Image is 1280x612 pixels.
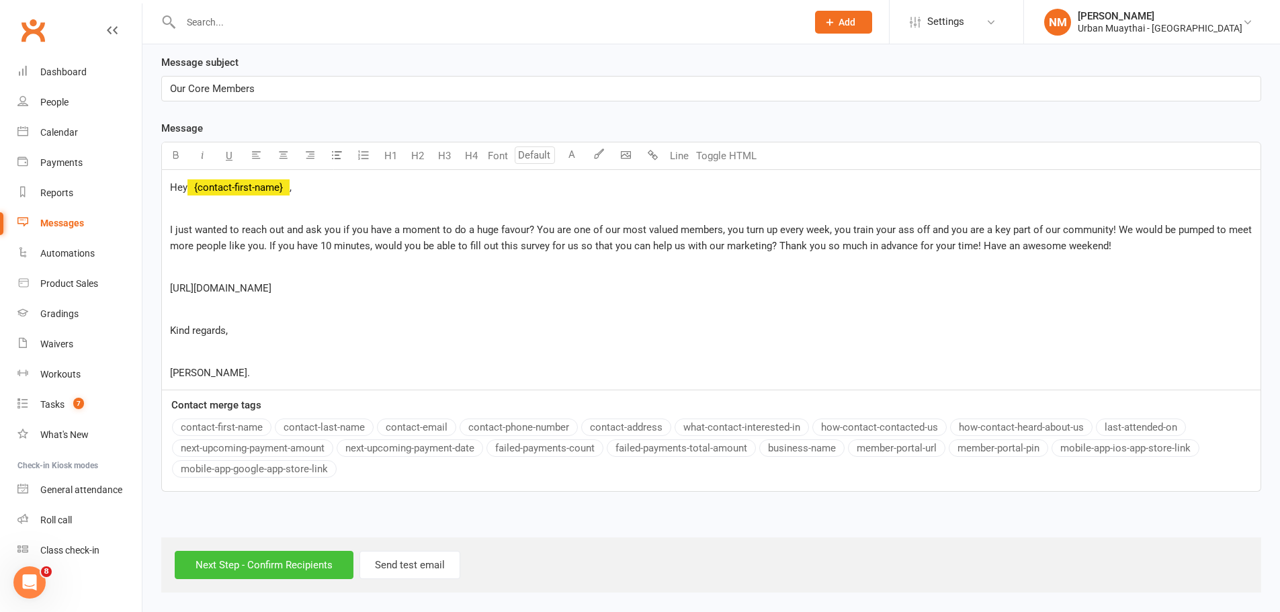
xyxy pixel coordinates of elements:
div: Roll call [40,515,72,525]
div: Payments [40,157,83,168]
a: Dashboard [17,57,142,87]
button: H2 [404,142,431,169]
a: Product Sales [17,269,142,299]
a: Messages [17,208,142,238]
span: Hey [170,181,187,193]
label: Message [161,120,203,136]
div: Waivers [40,339,73,349]
a: Calendar [17,118,142,148]
div: Calendar [40,127,78,138]
input: Default [515,146,555,164]
button: contact-last-name [275,419,374,436]
a: What's New [17,420,142,450]
div: Product Sales [40,278,98,289]
button: A [558,142,585,169]
span: Settings [927,7,964,37]
button: failed-payments-total-amount [607,439,756,457]
button: mobile-app-ios-app-store-link [1052,439,1199,457]
span: [URL][DOMAIN_NAME] [170,282,271,294]
button: contact-email [377,419,456,436]
button: what-contact-interested-in [675,419,809,436]
span: Kind regards, [170,324,228,337]
div: Reports [40,187,73,198]
input: Next Step - Confirm Recipients [175,551,353,579]
button: next-upcoming-payment-date [337,439,483,457]
button: how-contact-heard-about-us [950,419,1093,436]
button: Add [815,11,872,34]
span: , [290,181,292,193]
div: General attendance [40,484,122,495]
div: [PERSON_NAME] [1078,10,1242,22]
div: Urban Muaythai - [GEOGRAPHIC_DATA] [1078,22,1242,34]
button: contact-first-name [172,419,271,436]
label: Message subject [161,54,239,71]
button: member-portal-url [848,439,945,457]
button: H1 [377,142,404,169]
button: how-contact-contacted-us [812,419,947,436]
div: Dashboard [40,67,87,77]
div: Messages [40,218,84,228]
a: People [17,87,142,118]
div: NM [1044,9,1071,36]
button: Send test email [359,551,460,579]
button: mobile-app-google-app-store-link [172,460,337,478]
button: contact-address [581,419,671,436]
a: Clubworx [16,13,50,47]
div: Tasks [40,399,65,410]
label: Contact merge tags [171,397,261,413]
span: I just wanted to reach out and ask you if you have a moment to do a huge favour? You are one of o... [170,224,1254,252]
div: What's New [40,429,89,440]
span: [PERSON_NAME]. [170,367,250,379]
a: Tasks 7 [17,390,142,420]
button: contact-phone-number [460,419,578,436]
button: failed-payments-count [486,439,603,457]
a: General attendance kiosk mode [17,475,142,505]
span: 8 [41,566,52,577]
input: Search... [177,13,798,32]
div: People [40,97,69,107]
button: member-portal-pin [949,439,1048,457]
button: business-name [759,439,845,457]
button: Font [484,142,511,169]
a: Gradings [17,299,142,329]
button: last-attended-on [1096,419,1186,436]
a: Roll call [17,505,142,535]
a: Payments [17,148,142,178]
a: Automations [17,238,142,269]
iframe: Intercom live chat [13,566,46,599]
span: Our Core Members [170,83,255,95]
button: Line [666,142,693,169]
div: Class check-in [40,545,99,556]
button: next-upcoming-payment-amount [172,439,333,457]
span: 7 [73,398,84,409]
a: Reports [17,178,142,208]
a: Class kiosk mode [17,535,142,566]
span: U [226,150,232,162]
div: Automations [40,248,95,259]
button: Toggle HTML [693,142,760,169]
button: U [216,142,243,169]
div: Workouts [40,369,81,380]
button: H4 [458,142,484,169]
span: Add [839,17,855,28]
a: Workouts [17,359,142,390]
a: Waivers [17,329,142,359]
div: Gradings [40,308,79,319]
button: H3 [431,142,458,169]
